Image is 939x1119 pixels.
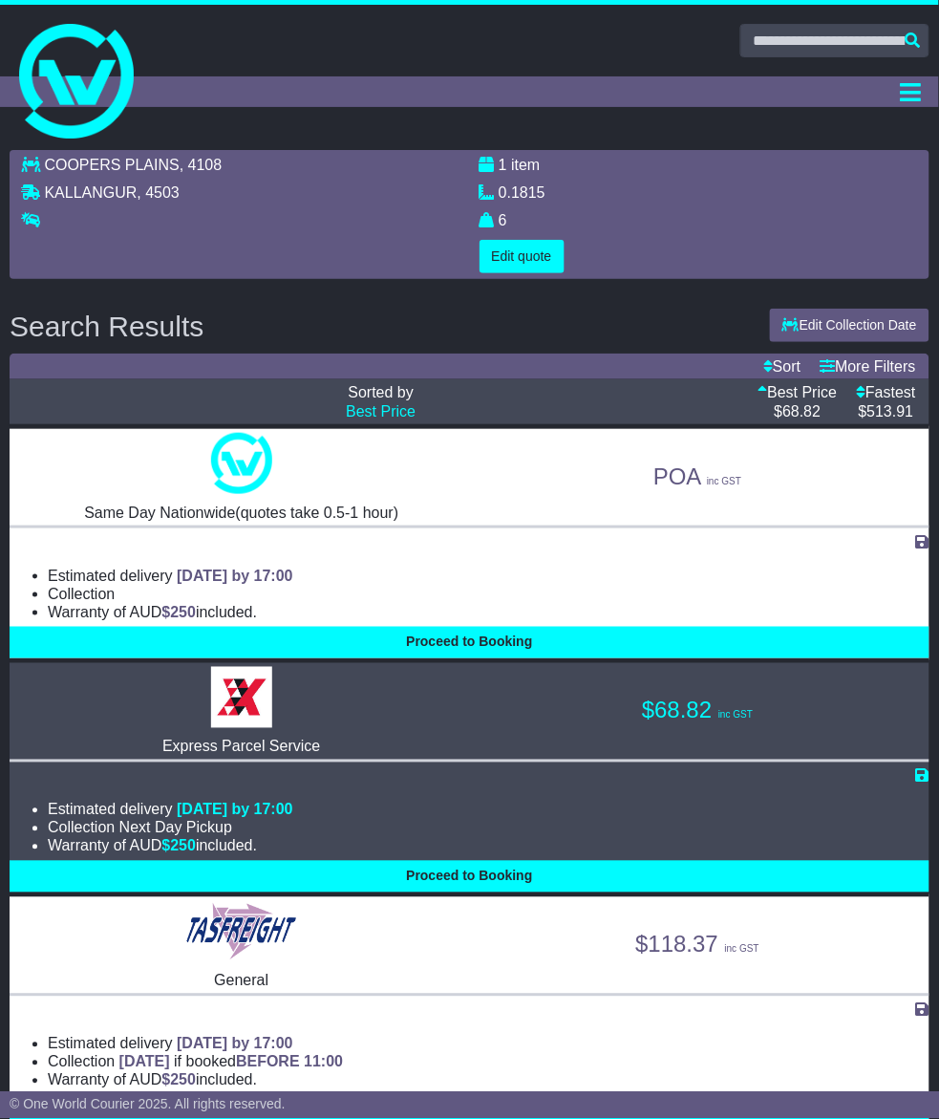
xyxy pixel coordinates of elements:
[137,184,179,201] span: , 4503
[821,358,916,375] a: More Filters
[170,838,196,854] span: 250
[177,802,293,818] span: [DATE] by 17:00
[758,402,838,420] p: $
[161,1072,196,1088] span: $
[177,568,293,584] span: [DATE] by 17:00
[48,819,929,837] li: Collection
[236,1054,300,1070] span: BEFORE
[48,1053,929,1071] li: Collection
[170,604,196,620] span: 250
[10,861,929,893] button: Proceed to Booking
[84,505,398,521] span: Same Day Nationwide(quotes take 0.5-1 hour)
[867,403,914,420] span: 513.91
[119,820,232,836] span: Next Day Pickup
[499,157,507,173] span: 1
[346,403,416,420] a: Best Price
[48,1071,929,1089] li: Warranty of AUD included.
[892,76,929,107] button: Toggle navigation
[480,698,917,725] p: $68.82
[304,1054,343,1070] span: 11:00
[48,801,929,819] li: Estimated delivery
[161,838,196,854] span: $
[119,1054,343,1070] span: if booked
[783,403,822,420] span: 68.82
[499,212,507,228] span: 6
[211,433,272,494] img: One World Courier: Same Day Nationwide(quotes take 0.5-1 hour)
[180,157,222,173] span: , 4108
[10,627,929,658] button: Proceed to Booking
[48,567,929,585] li: Estimated delivery
[857,402,916,420] p: $
[758,384,838,400] a: Best Price
[44,157,179,173] span: COOPERS PLAINS
[211,667,272,728] img: Border Express: Express Parcel Service
[177,1036,293,1052] span: [DATE] by 17:00
[718,710,753,721] span: inc GST
[119,1054,170,1070] span: [DATE]
[499,184,545,201] span: 0.1815
[10,1097,286,1112] span: © One World Courier 2025. All rights reserved.
[857,384,916,400] a: Fastest
[170,1072,196,1088] span: 250
[161,604,196,620] span: $
[214,973,268,989] span: General
[480,463,917,491] p: POA
[725,944,759,955] span: inc GST
[48,1035,929,1053] li: Estimated delivery
[480,932,917,959] p: $118.37
[48,585,929,603] li: Collection
[770,309,929,342] button: Edit Collection Date
[48,837,929,855] li: Warranty of AUD included.
[480,240,565,273] button: Edit quote
[23,383,739,401] p: Sorted by
[511,157,540,173] span: item
[707,476,741,486] span: inc GST
[44,184,137,201] span: KALLANGUR
[183,901,299,962] img: Tasfreight: General
[48,603,929,621] li: Warranty of AUD included.
[763,358,800,375] a: Sort
[162,739,320,755] span: Express Parcel Service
